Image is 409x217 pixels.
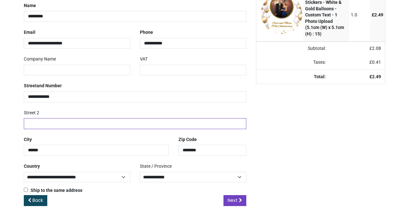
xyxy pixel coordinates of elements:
[351,12,368,18] div: 1.0
[374,12,383,17] span: 2.49
[24,188,28,192] input: Ship to the same address
[369,74,381,79] strong: £
[178,134,197,145] label: Zip Code
[372,12,383,17] span: £
[369,60,381,65] span: £
[314,74,326,79] strong: Total:
[24,108,39,118] label: Street 2
[372,74,381,79] span: 2.49
[24,54,56,65] label: Company Name
[223,195,246,206] a: Next
[369,46,381,51] span: £
[256,42,330,56] td: Subtotal:
[140,161,172,172] label: State / Province
[37,83,62,88] span: and Number
[256,55,330,70] td: Taxes:
[24,161,40,172] label: Country
[372,46,381,51] span: 2.08
[228,197,238,203] span: Next
[24,134,32,145] label: City
[372,60,381,65] span: 0.41
[140,27,153,38] label: Phone
[32,197,43,203] span: Back
[24,195,47,206] a: Back
[140,54,148,65] label: VAT
[24,27,35,38] label: Email
[24,80,62,91] label: Street
[24,0,36,11] label: Name
[24,187,82,194] label: Ship to the same address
